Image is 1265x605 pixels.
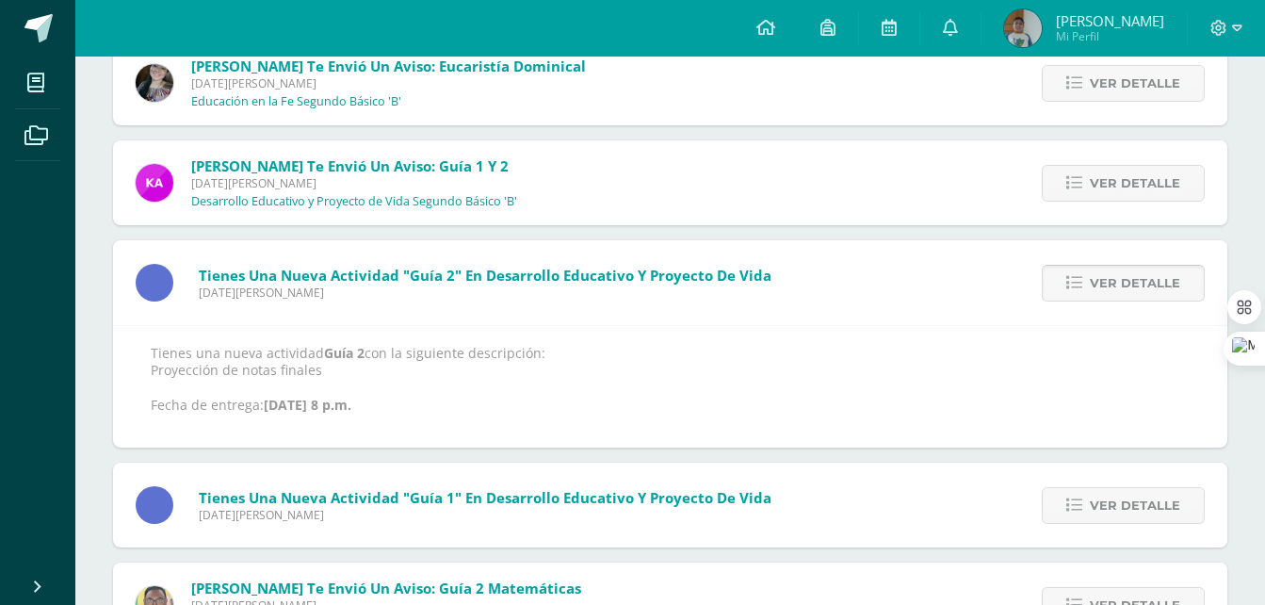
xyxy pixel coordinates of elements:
[1090,266,1180,301] span: Ver detalle
[191,156,509,175] span: [PERSON_NAME] te envió un aviso: Guía 1 y 2
[191,194,517,209] p: Desarrollo Educativo y Proyecto de Vida Segundo Básico 'B'
[1090,66,1180,101] span: Ver detalle
[191,75,586,91] span: [DATE][PERSON_NAME]
[191,175,517,191] span: [DATE][PERSON_NAME]
[1004,9,1042,47] img: e5f5415043d7c88c5c500c2031736f8c.png
[1056,11,1164,30] span: [PERSON_NAME]
[324,344,365,362] strong: Guía 2
[136,164,173,202] img: c598cf620f05ed9e056c565954b1490b.png
[1090,166,1180,201] span: Ver detalle
[199,285,771,301] span: [DATE][PERSON_NAME]
[199,507,771,523] span: [DATE][PERSON_NAME]
[199,488,771,507] span: Tienes una nueva actividad "Guía 1" En Desarrollo Educativo y Proyecto de Vida
[191,94,401,109] p: Educación en la Fe Segundo Básico 'B'
[136,64,173,102] img: 8322e32a4062cfa8b237c59eedf4f548.png
[151,345,1190,414] p: Tienes una nueva actividad con la siguiente descripción: Proyección de notas finales Fecha de ent...
[199,266,771,285] span: Tienes una nueva actividad "Guía 2" En Desarrollo Educativo y Proyecto de Vida
[264,396,351,414] strong: [DATE] 8 p.m.
[1056,28,1164,44] span: Mi Perfil
[191,57,586,75] span: [PERSON_NAME] te envió un aviso: Eucaristía Dominical
[1090,488,1180,523] span: Ver detalle
[191,579,581,597] span: [PERSON_NAME] te envió un aviso: Guía 2 Matemáticas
